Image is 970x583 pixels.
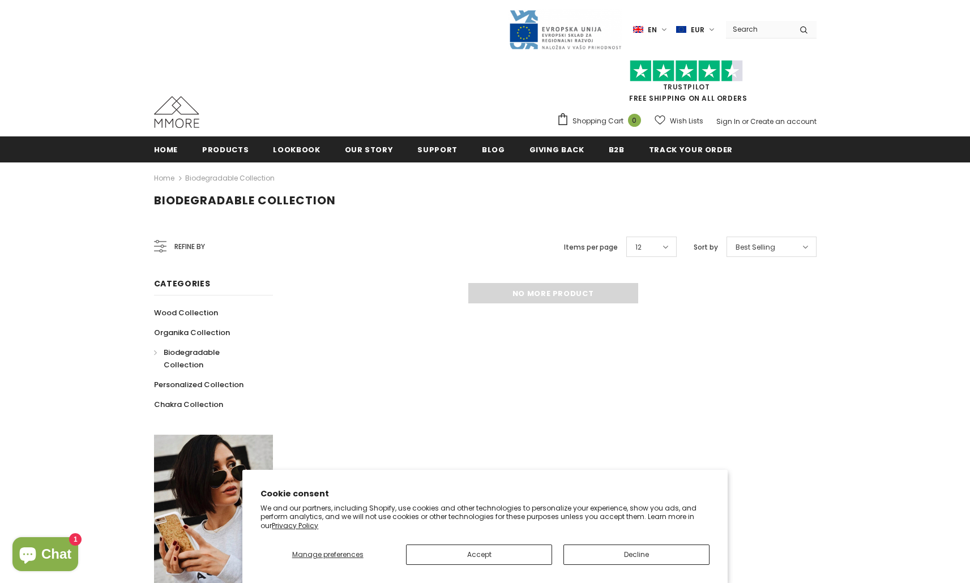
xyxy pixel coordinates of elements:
[345,144,394,155] span: Our Story
[154,399,223,410] span: Chakra Collection
[154,96,199,128] img: MMORE Cases
[694,242,718,253] label: Sort by
[736,242,775,253] span: Best Selling
[154,136,178,162] a: Home
[154,144,178,155] span: Home
[633,25,643,35] img: i-lang-1.png
[260,488,710,500] h2: Cookie consent
[154,323,230,342] a: Organika Collection
[154,278,211,289] span: Categories
[691,24,704,36] span: EUR
[154,375,243,395] a: Personalized Collection
[202,136,249,162] a: Products
[292,550,364,559] span: Manage preferences
[417,136,458,162] a: support
[628,114,641,127] span: 0
[663,82,710,92] a: Trustpilot
[406,545,552,565] button: Accept
[482,136,505,162] a: Blog
[557,113,647,130] a: Shopping Cart 0
[185,173,275,183] a: Biodegradable Collection
[508,9,622,50] img: Javni Razpis
[417,144,458,155] span: support
[635,242,642,253] span: 12
[630,60,743,82] img: Trust Pilot Stars
[174,241,205,253] span: Refine by
[716,117,740,126] a: Sign In
[529,144,584,155] span: Giving back
[9,537,82,574] inbox-online-store-chat: Shopify online store chat
[742,117,749,126] span: or
[260,504,710,530] p: We and our partners, including Shopify, use cookies and other technologies to personalize your ex...
[345,136,394,162] a: Our Story
[273,136,320,162] a: Lookbook
[164,347,220,370] span: Biodegradable Collection
[649,136,733,162] a: Track your order
[563,545,710,565] button: Decline
[529,136,584,162] a: Giving back
[202,144,249,155] span: Products
[648,24,657,36] span: en
[750,117,817,126] a: Create an account
[154,342,260,375] a: Biodegradable Collection
[154,395,223,414] a: Chakra Collection
[564,242,618,253] label: Items per page
[482,144,505,155] span: Blog
[272,521,318,530] a: Privacy Policy
[572,115,623,127] span: Shopping Cart
[154,379,243,390] span: Personalized Collection
[670,115,703,127] span: Wish Lists
[726,21,791,37] input: Search Site
[154,327,230,338] span: Organika Collection
[609,144,625,155] span: B2B
[609,136,625,162] a: B2B
[649,144,733,155] span: Track your order
[508,24,622,34] a: Javni Razpis
[154,192,336,208] span: Biodegradable Collection
[557,65,817,103] span: FREE SHIPPING ON ALL ORDERS
[273,144,320,155] span: Lookbook
[260,545,395,565] button: Manage preferences
[154,303,218,323] a: Wood Collection
[154,307,218,318] span: Wood Collection
[154,172,174,185] a: Home
[655,111,703,131] a: Wish Lists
